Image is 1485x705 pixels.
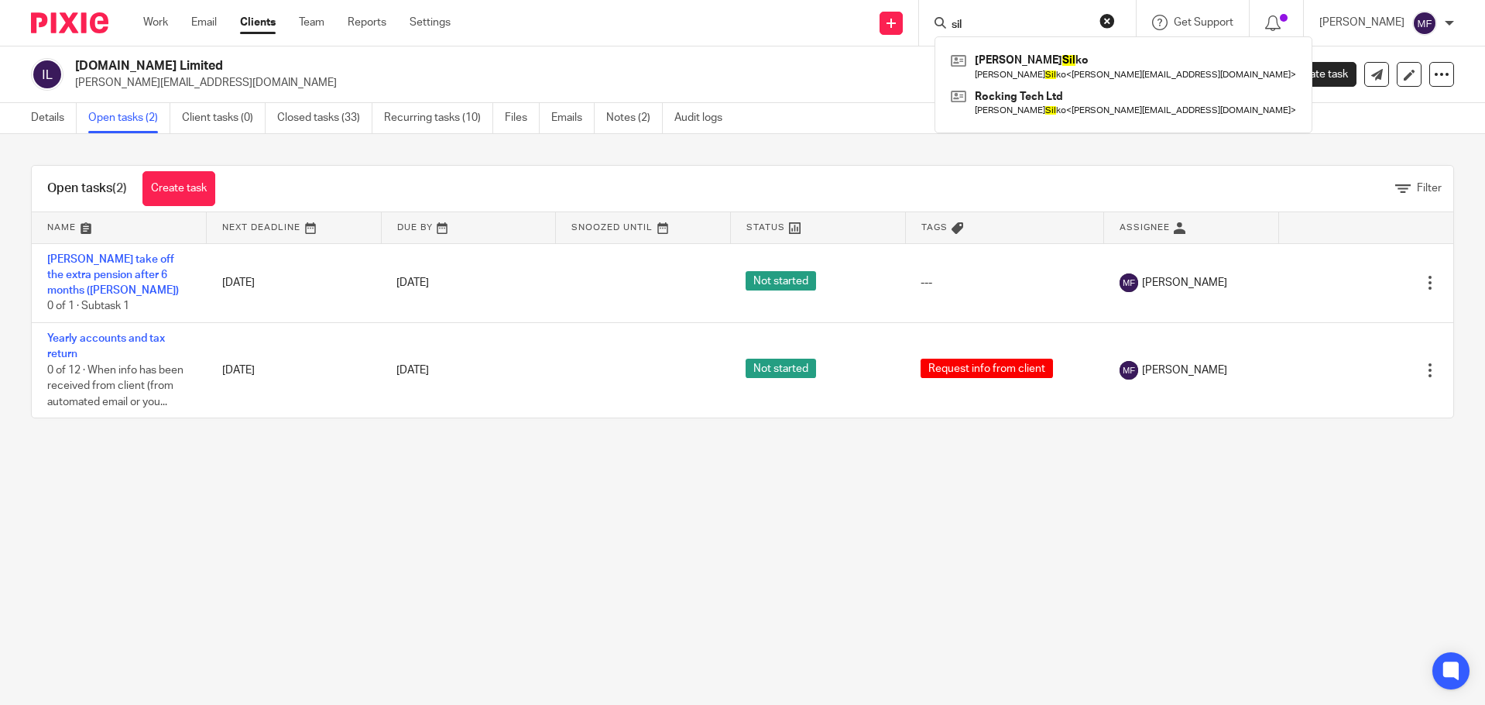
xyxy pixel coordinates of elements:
h2: [DOMAIN_NAME] Limited [75,58,1010,74]
a: Closed tasks (33) [277,103,372,133]
span: Request info from client [921,359,1053,378]
a: Clients [240,15,276,30]
td: [DATE] [207,323,382,418]
img: svg%3E [1120,361,1138,380]
img: svg%3E [31,58,63,91]
img: svg%3E [1412,11,1437,36]
span: [DATE] [396,277,429,288]
a: Email [191,15,217,30]
span: Not started [746,271,816,291]
img: Pixie [31,12,108,33]
span: [PERSON_NAME] [1142,363,1227,378]
a: Settings [410,15,451,30]
a: Details [31,103,77,133]
span: [DATE] [396,365,429,376]
img: svg%3E [1120,273,1138,292]
p: [PERSON_NAME] [1319,15,1404,30]
a: Client tasks (0) [182,103,266,133]
span: Filter [1417,183,1442,194]
td: [DATE] [207,243,382,323]
a: Reports [348,15,386,30]
a: Create task [142,171,215,206]
span: Snoozed Until [571,223,653,232]
span: [PERSON_NAME] [1142,275,1227,291]
a: [PERSON_NAME] take off the extra pension after 6 months ([PERSON_NAME]) [47,254,179,297]
a: Team [299,15,324,30]
a: Notes (2) [606,103,663,133]
a: Open tasks (2) [88,103,170,133]
a: Yearly accounts and tax return [47,333,165,359]
a: Recurring tasks (10) [384,103,493,133]
button: Clear [1099,13,1115,29]
span: (2) [112,182,127,194]
span: Tags [921,223,948,232]
span: Status [746,223,785,232]
p: [PERSON_NAME][EMAIL_ADDRESS][DOMAIN_NAME] [75,75,1243,91]
a: Audit logs [674,103,734,133]
a: Files [505,103,540,133]
span: Get Support [1174,17,1233,28]
a: Emails [551,103,595,133]
span: Not started [746,359,816,378]
a: Work [143,15,168,30]
input: Search [950,19,1089,33]
div: --- [921,275,1089,291]
h1: Open tasks [47,181,127,197]
span: 0 of 12 · When info has been received from client (from automated email or you... [47,365,183,408]
span: 0 of 1 · Subtask 1 [47,301,129,312]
